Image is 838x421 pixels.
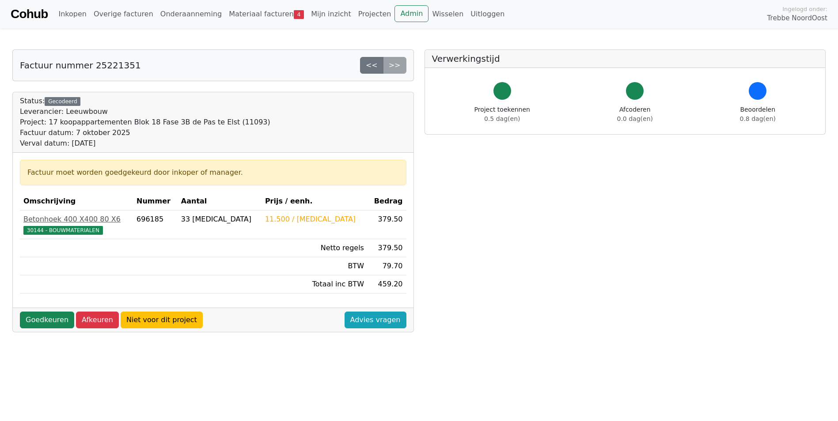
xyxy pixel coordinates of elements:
[225,5,307,23] a: Materiaal facturen4
[484,115,520,122] span: 0.5 dag(en)
[20,106,270,117] div: Leverancier: Leeuwbouw
[345,312,406,328] a: Advies vragen
[20,117,270,128] div: Project: 17 koopappartementen Blok 18 Fase 3B de Pas te Elst (11093)
[368,192,406,210] th: Bedrag
[178,192,262,210] th: Aantal
[428,5,467,23] a: Wisselen
[740,115,776,122] span: 0.8 dag(en)
[27,167,399,178] div: Factuur moet worden goedgekeurd door inkoper of manager.
[307,5,355,23] a: Mijn inzicht
[467,5,508,23] a: Uitloggen
[20,138,270,149] div: Verval datum: [DATE]
[740,105,776,124] div: Beoordelen
[782,5,827,13] span: Ingelogd onder:
[20,312,74,328] a: Goedkeuren
[262,257,368,275] td: BTW
[121,312,203,328] a: Niet voor dit project
[262,192,368,210] th: Prijs / eenh.
[76,312,119,328] a: Afkeuren
[20,96,270,149] div: Status:
[355,5,395,23] a: Projecten
[767,13,827,23] span: Trebbe NoordOost
[133,210,178,239] td: 696185
[90,5,157,23] a: Overige facturen
[394,5,428,22] a: Admin
[181,214,258,225] div: 33 [MEDICAL_DATA]
[157,5,225,23] a: Onderaanneming
[368,257,406,275] td: 79.70
[368,275,406,293] td: 459.20
[11,4,48,25] a: Cohub
[360,57,383,74] a: <<
[20,128,270,138] div: Factuur datum: 7 oktober 2025
[432,53,819,64] h5: Verwerkingstijd
[368,210,406,239] td: 379.50
[23,214,129,235] a: Betonhoek 400 X400 80 X630144 - BOUWMATERIALEN
[20,192,133,210] th: Omschrijving
[617,115,653,122] span: 0.0 dag(en)
[23,226,103,235] span: 30144 - BOUWMATERIALEN
[294,10,304,19] span: 4
[23,214,129,225] div: Betonhoek 400 X400 80 X6
[20,60,141,71] h5: Factuur nummer 25221351
[265,214,364,225] div: 11.500 / [MEDICAL_DATA]
[262,275,368,293] td: Totaal inc BTW
[368,239,406,257] td: 379.50
[133,192,178,210] th: Nummer
[474,105,530,124] div: Project toekennen
[262,239,368,257] td: Netto regels
[55,5,90,23] a: Inkopen
[617,105,653,124] div: Afcoderen
[45,97,80,106] div: Gecodeerd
